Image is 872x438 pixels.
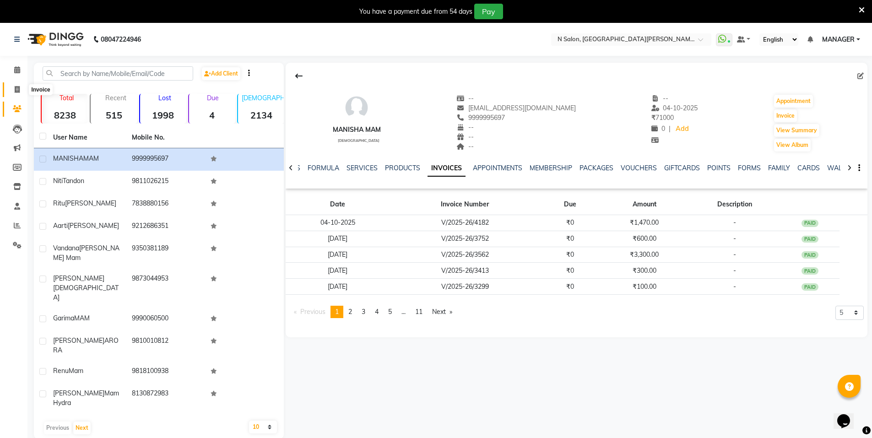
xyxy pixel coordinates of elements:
a: FORMULA [308,164,339,172]
a: Add Client [202,67,240,80]
a: PRODUCTS [385,164,420,172]
a: INVOICES [428,160,466,177]
td: 9873044953 [126,268,205,308]
span: [PERSON_NAME] [65,199,116,207]
span: [PERSON_NAME] [68,222,119,230]
td: ₹100.00 [600,279,689,295]
span: MANAGER [822,35,855,44]
td: ₹300.00 [600,263,689,279]
th: Description [689,194,780,215]
span: -- [651,94,669,103]
span: [PERSON_NAME] [53,389,104,397]
td: 9818100938 [126,361,205,383]
button: Next [73,422,91,434]
b: 08047224946 [101,27,141,52]
div: You have a payment due from 54 days [359,7,472,16]
iframe: chat widget [834,401,863,429]
td: V/2025-26/3413 [390,263,541,279]
a: CARDS [797,164,820,172]
span: 0 [651,124,665,133]
span: - [733,218,736,227]
span: Vandana [53,244,79,252]
a: WALLET [827,164,853,172]
div: Invoice [29,84,52,95]
img: avatar [343,94,370,121]
td: ₹0 [541,231,600,247]
td: 9990060500 [126,308,205,330]
th: Due [541,194,600,215]
a: APPOINTMENTS [473,164,522,172]
span: Garima [53,314,74,322]
span: 1 [335,308,339,316]
span: - [733,234,736,243]
span: Previous [300,308,325,316]
input: Search by Name/Mobile/Email/Code [43,66,193,81]
span: 11 [415,308,422,316]
span: Aarti [53,222,68,230]
span: 04-10-2025 [651,104,698,112]
td: 04-10-2025 [286,215,390,231]
button: Invoice [774,109,797,122]
td: [DATE] [286,263,390,279]
td: 9350381189 [126,238,205,268]
div: PAID [802,267,819,275]
td: 7838880156 [126,193,205,216]
span: -- [456,142,474,151]
td: V/2025-26/4182 [390,215,541,231]
a: POINTS [707,164,731,172]
td: V/2025-26/3299 [390,279,541,295]
td: ₹0 [541,215,600,231]
span: [DEMOGRAPHIC_DATA] [338,138,379,143]
td: 9999995697 [126,148,205,171]
a: FORMS [738,164,761,172]
a: MEMBERSHIP [530,164,572,172]
span: Niti [53,177,63,185]
td: ₹3,300.00 [600,247,689,263]
div: Back to Client [289,67,309,85]
div: MANISHA MAM [333,125,381,135]
button: Pay [474,4,503,19]
div: PAID [802,251,819,259]
a: SERVICES [347,164,378,172]
th: User Name [48,127,126,148]
p: Lost [144,94,186,102]
span: MAM [74,314,90,322]
td: V/2025-26/3562 [390,247,541,263]
span: 2 [348,308,352,316]
td: 9810010812 [126,330,205,361]
span: 4 [375,308,379,316]
td: ₹600.00 [600,231,689,247]
button: View Summary [774,124,819,137]
span: Tandon [63,177,84,185]
span: - [733,282,736,291]
a: PACKAGES [580,164,613,172]
div: PAID [802,236,819,243]
td: [DATE] [286,247,390,263]
span: [PERSON_NAME] [53,274,104,282]
td: ₹0 [541,247,600,263]
td: [DATE] [286,231,390,247]
th: Mobile No. [126,127,205,148]
span: [PERSON_NAME] mam [53,244,119,262]
strong: 515 [91,109,137,121]
td: ₹0 [541,263,600,279]
p: [DEMOGRAPHIC_DATA] [242,94,284,102]
td: [DATE] [286,279,390,295]
a: FAMILY [768,164,790,172]
span: Ritu [53,199,65,207]
span: -- [456,123,474,131]
div: PAID [802,283,819,291]
span: ... [401,308,406,316]
span: [PERSON_NAME] [53,336,104,345]
p: Recent [94,94,137,102]
p: Due [191,94,235,102]
td: 9212686351 [126,216,205,238]
a: Next [428,306,457,318]
span: - [733,250,736,259]
th: Date [286,194,390,215]
strong: 2134 [238,109,284,121]
p: Total [45,94,88,102]
span: | [669,124,671,134]
strong: 8238 [42,109,88,121]
span: [EMAIL_ADDRESS][DOMAIN_NAME] [456,104,576,112]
